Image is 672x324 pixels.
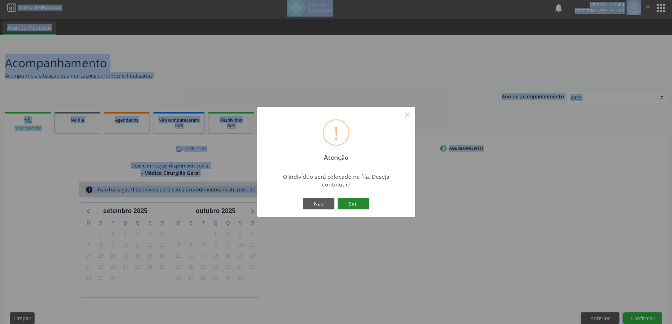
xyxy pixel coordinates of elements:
[401,109,413,121] button: Close this dialog
[303,198,334,210] button: Não
[334,120,339,145] div: !
[274,173,398,188] div: O indivíduo será colocado na fila. Deseja continuar?
[338,198,369,210] button: Sim
[317,149,355,161] h2: Atenção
